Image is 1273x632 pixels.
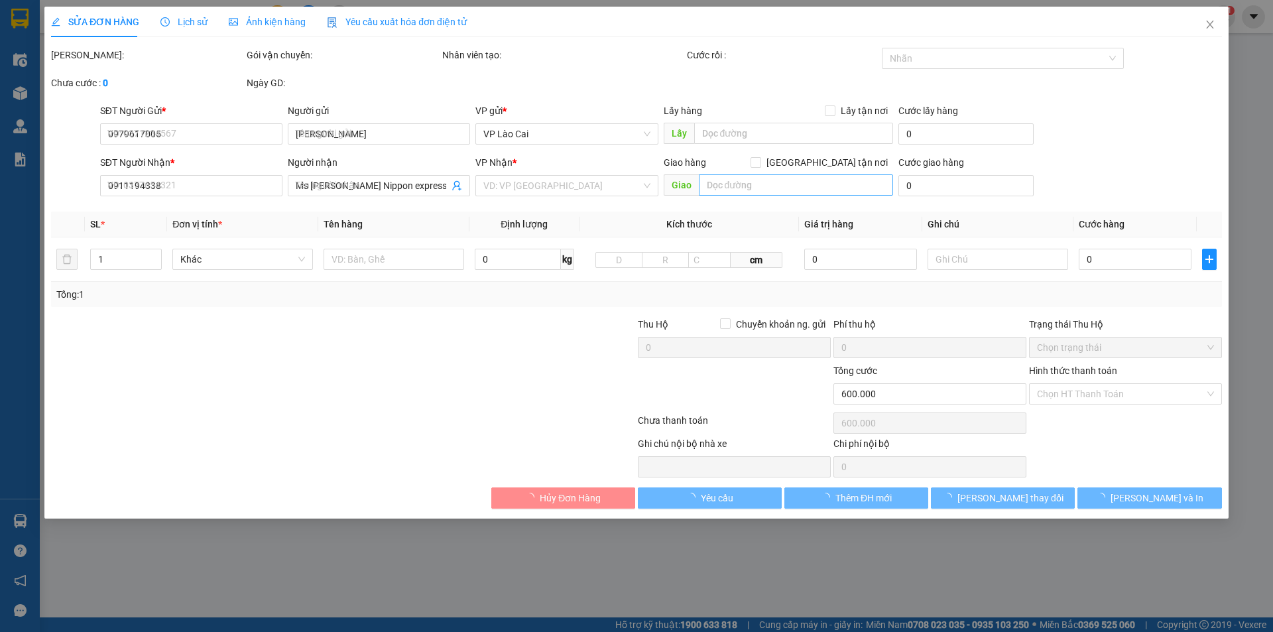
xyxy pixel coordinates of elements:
span: Chuyển khoản ng. gửi [731,317,831,332]
button: Hủy Đơn Hàng [491,487,635,509]
div: Chưa thanh toán [636,413,832,436]
span: Tổng cước [833,365,877,376]
input: Cước lấy hàng [898,123,1034,145]
div: Nhân viên tạo: [442,48,684,62]
span: Chọn trạng thái [1037,338,1214,357]
div: SĐT Người Gửi [100,103,282,118]
span: plus [1203,254,1216,265]
span: Lấy [664,123,694,144]
span: picture [229,17,238,27]
span: loading [943,493,957,502]
span: SỬA ĐƠN HÀNG [51,17,139,27]
span: Lấy tận nơi [835,103,893,118]
span: SL [90,219,101,229]
span: Đơn vị tính [173,219,223,229]
input: C [688,252,731,268]
button: delete [56,249,78,270]
div: Gói vận chuyển: [247,48,440,62]
span: close [1205,19,1215,30]
div: [PERSON_NAME]: [51,48,244,62]
b: 0 [103,78,108,88]
span: Yêu cầu xuất hóa đơn điện tử [327,17,467,27]
span: Giá trị hàng [804,219,853,229]
input: Ghi Chú [928,249,1069,270]
div: Ngày GD: [247,76,440,90]
span: user-add [452,180,463,191]
button: [PERSON_NAME] và In [1078,487,1222,509]
span: loading [686,493,701,502]
span: VP Lào Cai [484,124,650,144]
span: [GEOGRAPHIC_DATA] tận nơi [761,155,893,170]
span: Hủy Đơn Hàng [540,491,601,505]
span: Giao hàng [664,157,706,168]
span: loading [525,493,540,502]
div: Ghi chú nội bộ nhà xe [638,436,831,456]
div: VP gửi [476,103,658,118]
div: Tổng: 1 [56,287,491,302]
input: VD: Bàn, Ghế [324,249,464,270]
button: Thêm ĐH mới [784,487,928,509]
button: Yêu cầu [638,487,782,509]
label: Cước lấy hàng [898,105,958,116]
input: Cước giao hàng [898,175,1034,196]
span: VP Nhận [476,157,513,168]
span: loading [821,493,835,502]
input: Dọc đường [694,123,893,144]
span: Ảnh kiện hàng [229,17,306,27]
span: Giao [664,174,699,196]
input: D [596,252,643,268]
label: Cước giao hàng [898,157,964,168]
span: Thu Hộ [638,319,668,330]
span: loading [1096,493,1111,502]
span: Tên hàng [324,219,363,229]
button: [PERSON_NAME] thay đổi [931,487,1075,509]
input: Dọc đường [699,174,893,196]
label: Hình thức thanh toán [1029,365,1117,376]
span: edit [51,17,60,27]
span: Thêm ĐH mới [835,491,892,505]
span: Định lượng [501,219,548,229]
span: Yêu cầu [701,491,733,505]
div: Người gửi [288,103,470,118]
input: R [642,252,689,268]
div: Cước rồi : [687,48,880,62]
span: cm [731,252,782,268]
span: [PERSON_NAME] thay đổi [957,491,1063,505]
div: Chưa cước : [51,76,244,90]
span: Lịch sử [160,17,208,27]
span: Cước hàng [1079,219,1124,229]
div: Người nhận [288,155,470,170]
span: Lấy hàng [664,105,702,116]
button: Close [1191,7,1229,44]
span: Khác [181,249,306,269]
button: plus [1203,249,1217,270]
div: Trạng thái Thu Hộ [1029,317,1222,332]
div: SĐT Người Nhận [100,155,282,170]
span: clock-circle [160,17,170,27]
span: [PERSON_NAME] và In [1111,491,1203,505]
div: Chi phí nội bộ [833,436,1026,456]
div: Phí thu hộ [833,317,1026,337]
img: icon [327,17,337,28]
th: Ghi chú [923,212,1074,237]
span: Kích thước [666,219,712,229]
span: kg [561,249,574,270]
